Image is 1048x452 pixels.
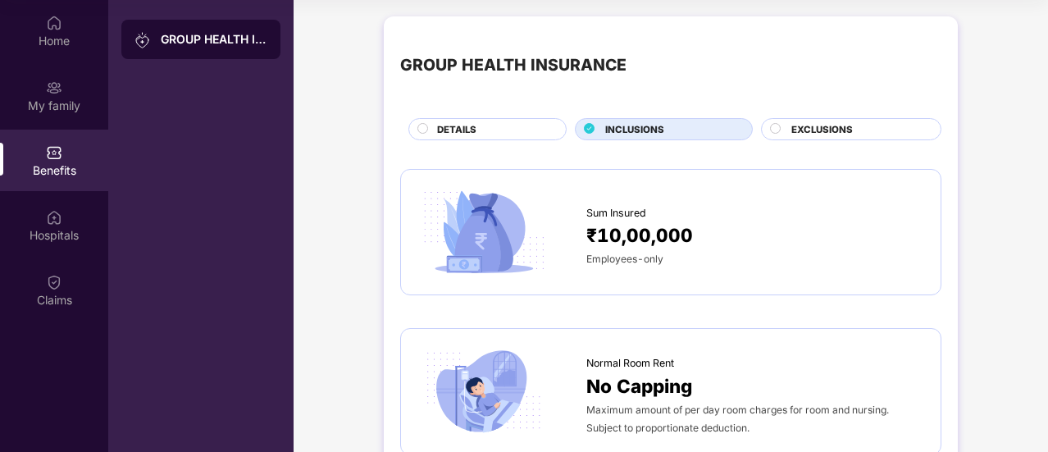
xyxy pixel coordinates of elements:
div: GROUP HEALTH INSURANCE [400,53,627,78]
span: Normal Room Rent [586,355,674,372]
img: icon [417,186,550,279]
span: Sum Insured [586,205,646,221]
span: Maximum amount of per day room charges for room and nursing. Subject to proportionate deduction. [586,404,889,434]
img: svg+xml;base64,PHN2ZyB3aWR0aD0iMjAiIGhlaWdodD0iMjAiIHZpZXdCb3g9IjAgMCAyMCAyMCIgZmlsbD0ibm9uZSIgeG... [46,80,62,96]
img: svg+xml;base64,PHN2ZyBpZD0iQ2xhaW0iIHhtbG5zPSJodHRwOi8vd3d3LnczLm9yZy8yMDAwL3N2ZyIgd2lkdGg9IjIwIi... [46,274,62,290]
div: GROUP HEALTH INSURANCE [161,31,267,48]
img: svg+xml;base64,PHN2ZyBpZD0iSG9zcGl0YWxzIiB4bWxucz0iaHR0cDovL3d3dy53My5vcmcvMjAwMC9zdmciIHdpZHRoPS... [46,209,62,226]
span: EXCLUSIONS [791,122,853,137]
span: Employees-only [586,253,663,265]
span: INCLUSIONS [605,122,664,137]
img: icon [417,345,550,438]
span: DETAILS [437,122,476,137]
span: ₹10,00,000 [586,221,693,249]
img: svg+xml;base64,PHN2ZyB3aWR0aD0iMjAiIGhlaWdodD0iMjAiIHZpZXdCb3g9IjAgMCAyMCAyMCIgZmlsbD0ibm9uZSIgeG... [134,32,151,48]
span: No Capping [586,372,692,400]
img: svg+xml;base64,PHN2ZyBpZD0iSG9tZSIgeG1sbnM9Imh0dHA6Ly93d3cudzMub3JnLzIwMDAvc3ZnIiB3aWR0aD0iMjAiIG... [46,15,62,31]
img: svg+xml;base64,PHN2ZyBpZD0iQmVuZWZpdHMiIHhtbG5zPSJodHRwOi8vd3d3LnczLm9yZy8yMDAwL3N2ZyIgd2lkdGg9Ij... [46,144,62,161]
